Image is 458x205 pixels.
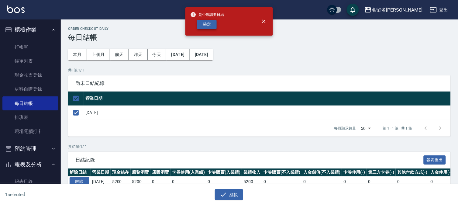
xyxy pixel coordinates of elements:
[2,96,58,110] a: 每日結帳
[302,176,342,187] td: 0
[68,33,451,42] h3: 每日結帳
[131,176,151,187] td: 5200
[215,189,243,200] button: 結帳
[257,15,270,28] button: close
[424,157,446,162] a: 報表匯出
[150,169,170,176] th: 店販消費
[68,68,451,73] p: 共 1 筆, 1 / 1
[2,68,58,82] a: 現金收支登錄
[68,144,451,149] p: 共 31 筆, 1 / 1
[197,20,217,29] button: 確定
[84,92,451,106] th: 營業日期
[68,27,451,31] h2: Order checkout daily
[427,4,451,16] button: 登出
[91,176,111,187] td: [DATE]
[2,22,58,38] button: 櫃檯作業
[347,4,359,16] button: save
[262,176,302,187] td: 0
[396,169,429,176] th: 其他付款方式(-)
[2,175,58,189] a: 報表目錄
[190,49,213,60] button: [DATE]
[242,169,262,176] th: 業績收入
[2,40,58,54] a: 打帳單
[2,82,58,96] a: 材料自購登錄
[190,12,224,18] span: 是否確認要日結
[75,157,424,163] span: 日結紀錄
[110,49,129,60] button: 前天
[148,49,167,60] button: 今天
[206,176,242,187] td: 0
[342,176,367,187] td: 0
[7,5,25,13] img: Logo
[2,54,58,68] a: 帳單列表
[2,110,58,124] a: 排班表
[2,141,58,157] button: 預約管理
[2,124,58,138] a: 現場電腦打卡
[68,49,87,60] button: 本月
[362,4,425,16] button: 名留名[PERSON_NAME]
[334,126,356,131] p: 每頁顯示數量
[150,176,170,187] td: 0
[242,176,262,187] td: 5200
[367,176,396,187] td: 0
[170,176,206,187] td: 0
[367,169,396,176] th: 第三方卡券(-)
[131,169,151,176] th: 服務消費
[359,120,373,137] div: 50
[129,49,148,60] button: 昨天
[383,126,412,131] p: 第 1–1 筆 共 1 筆
[68,169,91,176] th: 解除日結
[429,176,454,187] td: 0
[342,169,367,176] th: 卡券使用(-)
[75,80,443,86] span: 尚未日結紀錄
[170,169,206,176] th: 卡券使用(入業績)
[2,157,58,172] button: 報表及分析
[396,176,429,187] td: 0
[84,106,451,120] td: [DATE]
[424,155,446,165] button: 報表匯出
[206,169,242,176] th: 卡券販賣(入業績)
[302,169,342,176] th: 入金儲值(不入業績)
[87,49,110,60] button: 上個月
[70,177,89,186] button: 解除
[372,6,422,14] div: 名留名[PERSON_NAME]
[5,191,113,198] h6: 1 selected
[166,49,190,60] button: [DATE]
[111,169,131,176] th: 現金結存
[262,169,302,176] th: 卡券販賣(不入業績)
[91,169,111,176] th: 營業日期
[429,169,454,176] th: 入金使用(-)
[111,176,131,187] td: 5200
